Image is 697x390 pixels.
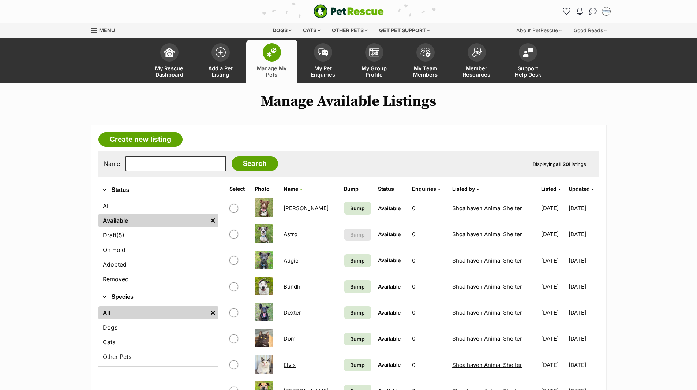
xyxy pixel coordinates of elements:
[204,65,237,78] span: Add a Pet Listing
[307,65,340,78] span: My Pet Enquiries
[577,8,582,15] img: notifications-46538b983faf8c2785f20acdc204bb7945ddae34d4c08c2a6579f10ce5e182be.svg
[98,132,183,147] a: Create new listing
[452,231,522,238] a: Shoalhaven Animal Shelter
[569,186,594,192] a: Updated
[378,335,401,342] span: Available
[451,40,502,83] a: Member Resources
[344,333,371,345] a: Bump
[284,205,329,212] a: [PERSON_NAME]
[587,5,599,17] a: Conversations
[569,274,598,299] td: [DATE]
[349,40,400,83] a: My Group Profile
[511,23,567,38] div: About PetRescue
[561,5,573,17] a: Favourites
[452,283,522,290] a: Shoalhaven Animal Shelter
[538,326,567,351] td: [DATE]
[226,183,251,195] th: Select
[246,40,297,83] a: Manage My Pets
[569,186,590,192] span: Updated
[409,300,449,325] td: 0
[284,283,302,290] a: Bundhi
[232,156,278,171] input: Search
[98,199,218,212] a: All
[452,205,522,212] a: Shoalhaven Animal Shelter
[600,5,612,17] button: My account
[98,258,218,271] a: Adopted
[98,306,207,319] a: All
[538,196,567,221] td: [DATE]
[98,272,218,286] a: Removed
[344,359,371,371] a: Bump
[409,222,449,247] td: 0
[164,47,175,57] img: dashboard-icon-eb2f2d2d3e046f16d808141f083e7271f6b2e854fb5c12c21221c1fb7104beca.svg
[378,231,401,237] span: Available
[350,361,365,369] span: Bump
[378,205,401,211] span: Available
[284,186,298,192] span: Name
[98,305,218,366] div: Species
[350,335,365,343] span: Bump
[538,248,567,273] td: [DATE]
[284,257,299,264] a: Augie
[574,5,586,17] button: Notifications
[314,4,384,18] a: PetRescue
[284,186,302,192] a: Name
[502,40,554,83] a: Support Help Desk
[207,214,218,227] a: Remove filter
[589,8,597,15] img: chat-41dd97257d64d25036548639549fe6c8038ab92f7586957e7f3b1b290dea8141.svg
[267,48,277,57] img: manage-my-pets-icon-02211641906a0b7f246fdf0571729dbe1e7629f14944591b6c1af311fb30b64b.svg
[318,48,328,56] img: pet-enquiries-icon-7e3ad2cf08bfb03b45e93fb7055b45f3efa6380592205ae92323e6603595dc1f.svg
[375,183,408,195] th: Status
[327,23,373,38] div: Other pets
[98,350,218,363] a: Other Pets
[538,274,567,299] td: [DATE]
[298,23,326,38] div: Cats
[98,321,218,334] a: Dogs
[104,160,120,167] label: Name
[350,257,365,264] span: Bump
[603,8,610,15] img: Jodie Parnell profile pic
[412,186,436,192] span: translation missing: en.admin.listings.index.attributes.enquiries
[98,229,218,242] a: Draft
[378,309,401,316] span: Available
[284,309,301,316] a: Dexter
[523,48,533,57] img: help-desk-icon-fdf02630f3aa405de69fd3d07c3f3aa587a6932b1a1747fa1d2bba05be0121f9.svg
[409,326,449,351] td: 0
[452,257,522,264] a: Shoalhaven Animal Shelter
[472,47,482,57] img: member-resources-icon-8e73f808a243e03378d46382f2149f9095a855e16c252ad45f914b54edf8863c.svg
[378,283,401,290] span: Available
[412,186,440,192] a: Enquiries
[98,292,218,302] button: Species
[98,243,218,256] a: On Hold
[350,309,365,316] span: Bump
[569,248,598,273] td: [DATE]
[297,40,349,83] a: My Pet Enquiries
[98,214,207,227] a: Available
[378,257,401,263] span: Available
[99,27,115,33] span: Menu
[538,222,567,247] td: [DATE]
[541,186,561,192] a: Listed
[420,48,431,57] img: team-members-icon-5396bd8760b3fe7c0b43da4ab00e1e3bb1a5d9ba89233759b79545d2d3fc5d0d.svg
[538,300,567,325] td: [DATE]
[344,254,371,267] a: Bump
[358,65,391,78] span: My Group Profile
[252,183,280,195] th: Photo
[538,352,567,378] td: [DATE]
[344,306,371,319] a: Bump
[98,185,218,195] button: Status
[460,65,493,78] span: Member Resources
[569,352,598,378] td: [DATE]
[378,361,401,368] span: Available
[541,186,557,192] span: Listed
[569,222,598,247] td: [DATE]
[569,326,598,351] td: [DATE]
[556,161,569,167] strong: all 20
[511,65,544,78] span: Support Help Desk
[344,229,371,241] button: Bump
[409,248,449,273] td: 0
[116,231,124,239] span: (5)
[341,183,374,195] th: Bump
[452,361,522,368] a: Shoalhaven Animal Shelter
[267,23,297,38] div: Dogs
